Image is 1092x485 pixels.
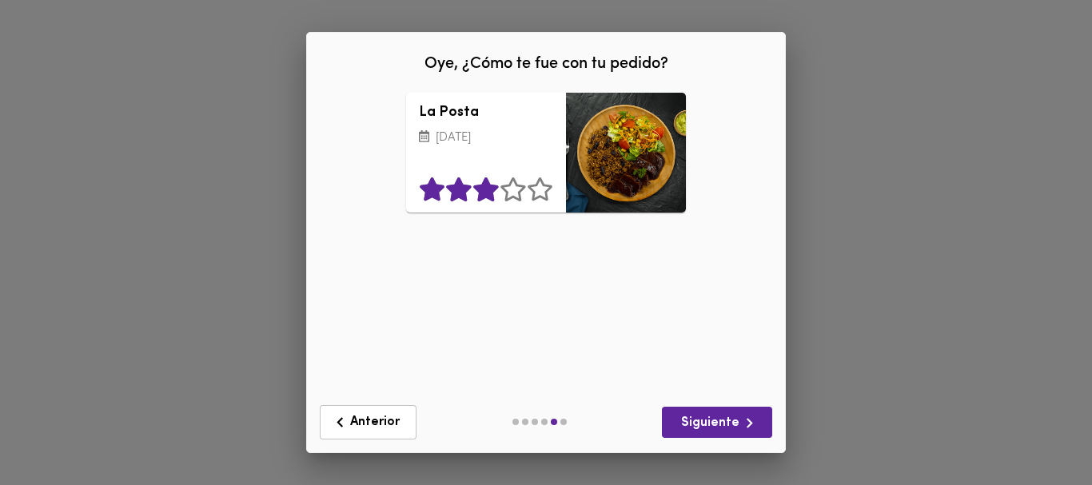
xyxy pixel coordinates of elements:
iframe: Messagebird Livechat Widget [999,392,1076,469]
button: Anterior [320,405,416,439]
h3: La Posta [419,105,553,121]
span: Oye, ¿Cómo te fue con tu pedido? [424,56,668,72]
p: [DATE] [419,129,553,148]
span: Anterior [330,412,406,432]
button: Siguiente [662,407,772,438]
span: Siguiente [675,413,759,433]
div: La Posta [566,93,686,213]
